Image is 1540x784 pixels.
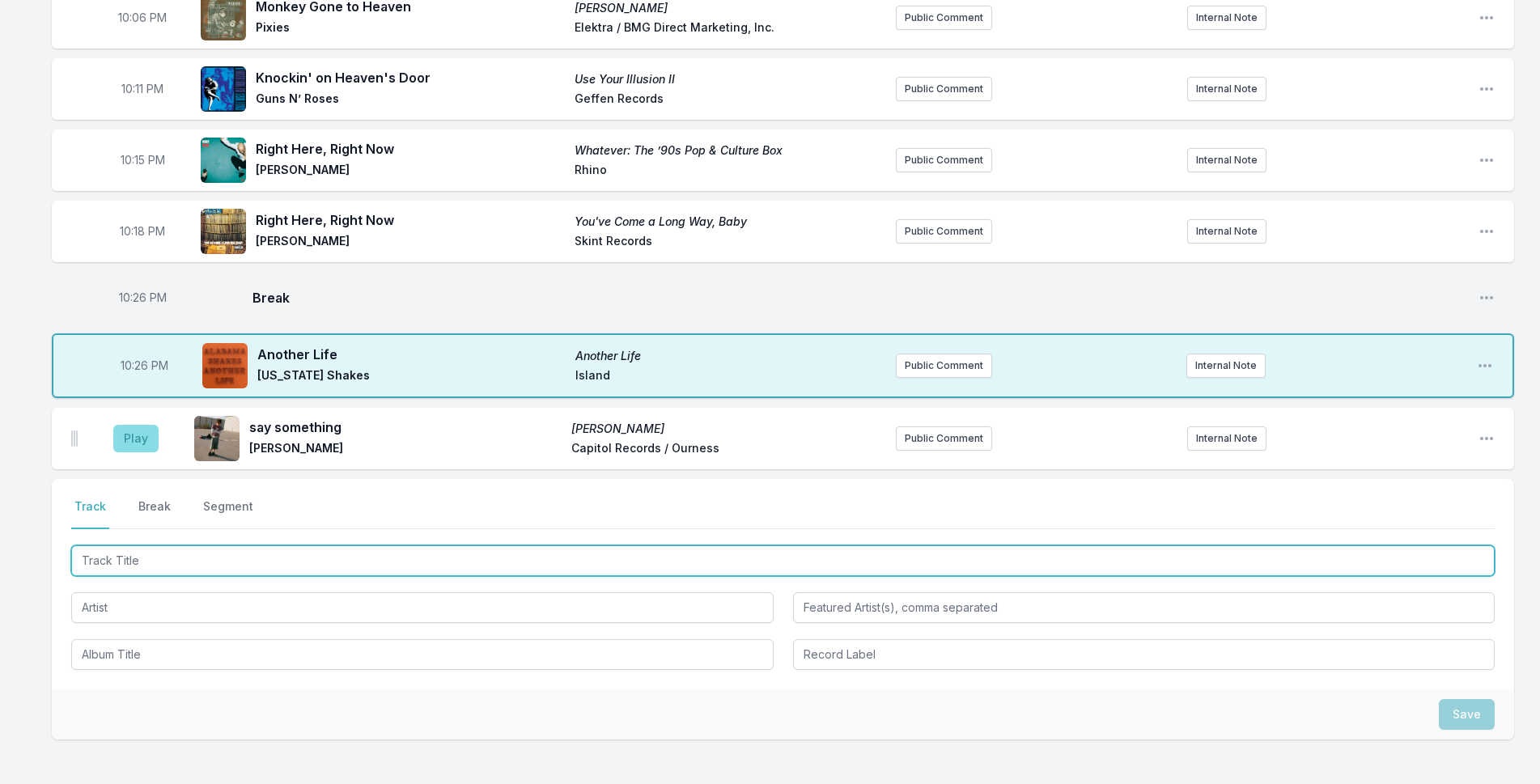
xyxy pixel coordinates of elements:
[575,142,884,159] span: Whatever: The ’90s Pop & Culture Box
[201,209,246,254] img: You've Come a Long Way, Baby
[575,367,884,387] span: Island
[71,545,1495,576] input: Track Title
[571,440,884,460] span: Capitol Records / Ourness
[575,19,884,39] span: Elektra / BMG Direct Marketing, Inc.
[256,162,565,181] span: [PERSON_NAME]
[71,592,774,623] input: Artist
[1439,699,1495,730] button: Save
[201,66,246,112] img: Use Your Illusion II
[575,233,884,252] span: Skint Records
[256,233,565,252] span: [PERSON_NAME]
[896,6,992,30] button: Public Comment
[1478,152,1495,168] button: Open playlist item options
[256,139,565,159] span: Right Here, Right Now
[575,71,884,87] span: Use Your Illusion II
[1187,426,1266,451] button: Internal Note
[194,416,240,461] img: hickey
[1478,290,1495,306] button: Open playlist item options
[121,358,168,374] span: Timestamp
[896,219,992,244] button: Public Comment
[257,345,566,364] span: Another Life
[71,639,774,670] input: Album Title
[896,354,992,378] button: Public Comment
[256,68,565,87] span: Knockin' on Heaven's Door
[118,10,167,26] span: Timestamp
[256,210,565,230] span: Right Here, Right Now
[256,91,565,110] span: Guns N’ Roses
[200,498,257,529] button: Segment
[249,440,562,460] span: [PERSON_NAME]
[121,81,163,97] span: Timestamp
[1478,10,1495,26] button: Open playlist item options
[120,223,165,239] span: Timestamp
[1478,223,1495,239] button: Open playlist item options
[135,498,174,529] button: Break
[1187,6,1266,30] button: Internal Note
[201,138,246,183] img: Whatever: The ’90s Pop & Culture Box
[575,214,884,230] span: You've Come a Long Way, Baby
[257,367,566,387] span: [US_STATE] Shakes
[249,417,562,437] span: say something
[896,77,992,101] button: Public Comment
[71,498,109,529] button: Track
[575,91,884,110] span: Geffen Records
[793,639,1495,670] input: Record Label
[575,348,884,364] span: Another Life
[252,288,1466,307] span: Break
[1478,430,1495,447] button: Open playlist item options
[1477,358,1493,374] button: Open playlist item options
[202,343,248,388] img: Another Life
[1187,219,1266,244] button: Internal Note
[113,425,159,452] button: Play
[1478,81,1495,97] button: Open playlist item options
[121,152,165,168] span: Timestamp
[1186,354,1266,378] button: Internal Note
[1187,77,1266,101] button: Internal Note
[793,592,1495,623] input: Featured Artist(s), comma separated
[119,290,167,306] span: Timestamp
[1187,148,1266,172] button: Internal Note
[256,19,565,39] span: Pixies
[896,426,992,451] button: Public Comment
[575,162,884,181] span: Rhino
[571,421,884,437] span: [PERSON_NAME]
[71,430,78,447] img: Drag Handle
[896,148,992,172] button: Public Comment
